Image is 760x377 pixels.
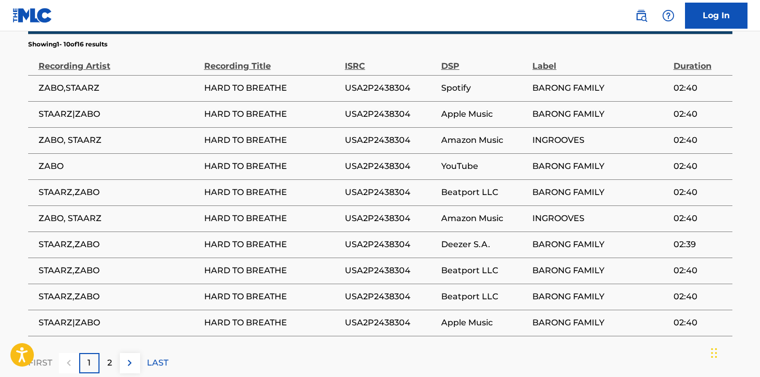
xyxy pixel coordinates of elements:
[441,82,527,94] span: Spotify
[39,186,199,199] span: STAARZ,ZABO
[532,290,668,303] span: BARONG FAMILY
[674,317,727,329] span: 02:40
[345,317,436,329] span: USA2P2438304
[441,264,527,277] span: Beatport LLC
[204,134,340,147] span: HARD TO BREATHE
[39,317,199,329] span: STAARZ|ZABO
[532,238,668,251] span: BARONG FAMILY
[345,186,436,199] span: USA2P2438304
[204,264,340,277] span: HARD TO BREATHE
[204,108,340,120] span: HARD TO BREATHE
[441,134,527,147] span: Amazon Music
[147,357,168,369] p: LAST
[674,108,727,120] span: 02:40
[345,212,436,225] span: USA2P2438304
[204,82,340,94] span: HARD TO BREATHE
[662,9,675,22] img: help
[13,8,53,23] img: MLC Logo
[441,317,527,329] span: Apple Music
[345,264,436,277] span: USA2P2438304
[532,212,668,225] span: INGROOVES
[39,264,199,277] span: STAARZ,ZABO
[441,49,527,72] div: DSP
[532,134,668,147] span: INGROOVES
[532,108,668,120] span: BARONG FAMILY
[345,134,436,147] span: USA2P2438304
[441,212,527,225] span: Amazon Music
[674,264,727,277] span: 02:40
[674,290,727,303] span: 02:40
[345,160,436,173] span: USA2P2438304
[39,290,199,303] span: STAARZ,ZABO
[532,160,668,173] span: BARONG FAMILY
[532,49,668,72] div: Label
[674,82,727,94] span: 02:40
[204,212,340,225] span: HARD TO BREATHE
[532,82,668,94] span: BARONG FAMILY
[711,337,717,369] div: Drag
[674,186,727,199] span: 02:40
[39,82,199,94] span: ZABO,STAARZ
[28,357,52,369] p: FIRST
[345,290,436,303] span: USA2P2438304
[39,212,199,225] span: ZABO, STAARZ
[674,238,727,251] span: 02:39
[631,5,652,26] a: Public Search
[39,49,199,72] div: Recording Artist
[532,317,668,329] span: BARONG FAMILY
[204,290,340,303] span: HARD TO BREATHE
[441,108,527,120] span: Apple Music
[441,290,527,303] span: Beatport LLC
[204,317,340,329] span: HARD TO BREATHE
[345,82,436,94] span: USA2P2438304
[441,160,527,173] span: YouTube
[204,160,340,173] span: HARD TO BREATHE
[674,134,727,147] span: 02:40
[123,357,136,369] img: right
[204,238,340,251] span: HARD TO BREATHE
[107,357,112,369] p: 2
[674,160,727,173] span: 02:40
[441,238,527,251] span: Deezer S.A.
[204,186,340,199] span: HARD TO BREATHE
[345,49,436,72] div: ISRC
[674,49,727,72] div: Duration
[635,9,647,22] img: search
[345,108,436,120] span: USA2P2438304
[39,134,199,147] span: ZABO, STAARZ
[39,238,199,251] span: STAARZ,ZABO
[28,40,107,49] p: Showing 1 - 10 of 16 results
[345,238,436,251] span: USA2P2438304
[88,357,91,369] p: 1
[441,186,527,199] span: Beatport LLC
[204,49,340,72] div: Recording Title
[39,160,199,173] span: ZABO
[658,5,679,26] div: Help
[674,212,727,225] span: 02:40
[685,3,747,29] a: Log In
[532,186,668,199] span: BARONG FAMILY
[708,327,760,377] iframe: Chat Widget
[532,264,668,277] span: BARONG FAMILY
[39,108,199,120] span: STAARZ|ZABO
